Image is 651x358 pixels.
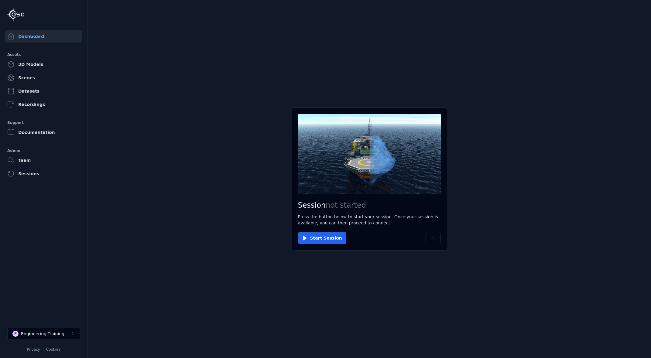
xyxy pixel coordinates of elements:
img: Logo [7,8,24,21]
a: Cookies [46,347,60,352]
button: Start Session [298,232,346,244]
div: Engineering-Training (SSO Staging) [21,331,70,337]
a: Datasets [5,85,82,97]
div: E [12,331,19,337]
a: Sessions [5,168,82,180]
p: Press the button below to start your session. Once your session is available, you can then procee... [298,214,441,226]
a: Team [5,154,82,166]
div: Assets [7,51,80,58]
h2: Session [298,200,441,210]
a: Dashboard [5,30,82,43]
button: Select a workspace [7,328,80,340]
a: Documentation [5,126,82,138]
a: 3D Models [5,58,82,70]
div: Admin [7,147,80,154]
a: Recordings [5,98,82,111]
span: | [43,347,44,352]
a: Scenes [5,72,82,84]
a: Privacy [27,347,40,352]
div: Support [7,119,80,126]
span: not started [326,201,366,210]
